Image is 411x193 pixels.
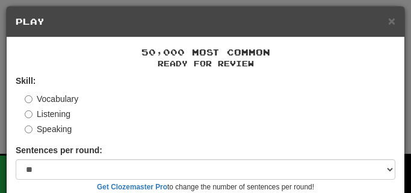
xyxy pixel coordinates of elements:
[388,14,395,28] span: ×
[16,182,395,192] small: to change the number of sentences per round!
[16,59,395,69] small: Ready for Review
[16,16,395,28] h5: Play
[25,123,72,135] label: Speaking
[16,76,36,86] strong: Skill:
[25,110,32,118] input: Listening
[388,14,395,27] button: Close
[25,93,78,105] label: Vocabulary
[25,108,70,120] label: Listening
[141,47,270,57] span: 50,000 Most Common
[16,144,102,156] label: Sentences per round:
[25,95,32,103] input: Vocabulary
[97,183,167,191] a: Get Clozemaster Pro
[25,125,32,133] input: Speaking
